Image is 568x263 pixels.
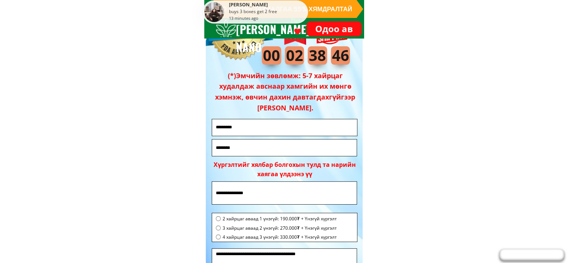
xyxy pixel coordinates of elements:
div: Хүргэлтийг хялбар болгохын тулд та нарийн хаягаа үлдээнэ үү [214,160,356,179]
p: Одоо ав [308,21,359,37]
div: buys 3 boxes get 2 free [229,9,306,15]
div: 13 minutes ago [229,15,258,22]
span: 3 хайрцаг аваад 2 үнэгүй: 270.000₮ + Үнэгүй хүргэлт [223,224,337,232]
h3: (*)Эмчийн зөвлөмж: 5-7 хайрцаг худалдаж авснаар хамгийн их мөнгө хэмнэж, өвчин дахин давтагдахгүй... [209,70,361,113]
span: 2 хайрцаг аваад 1 үнэгүй: 190.000₮ + Үнэгүй хүргэлт [223,215,337,222]
h3: [PERSON_NAME] NANO [236,20,319,56]
div: [PERSON_NAME] [229,2,306,9]
span: 4 хайрцаг аваад 3 үнэгүй: 330.000₮ + Үнэгүй хүргэлт [223,233,337,241]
